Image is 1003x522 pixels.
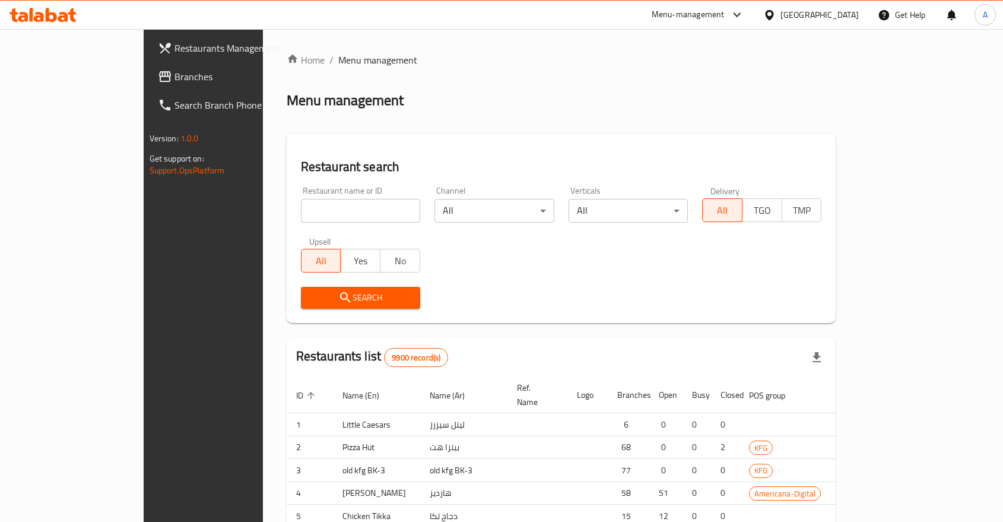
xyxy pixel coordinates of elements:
td: ليتل سيزرز [420,413,507,436]
span: Version: [150,131,179,146]
td: بيتزا هت [420,436,507,459]
span: Yes [345,252,376,270]
div: All [434,199,554,223]
span: A [983,8,988,21]
td: 0 [711,482,739,505]
li: / [329,53,334,67]
span: ID [296,388,319,403]
button: Search [301,287,420,309]
h2: Restaurants list [296,347,449,367]
span: Restaurants Management [174,41,301,55]
div: [GEOGRAPHIC_DATA] [780,8,859,21]
td: old kfg BK-3 [420,459,507,482]
span: Search Branch Phone [174,98,301,112]
button: Yes [340,249,380,273]
th: Branches [608,377,649,413]
td: Pizza Hut [333,436,420,459]
td: old kfg BK-3 [333,459,420,482]
span: TMP [787,202,817,219]
div: Menu-management [652,8,725,22]
span: TGO [747,202,777,219]
input: Search for restaurant name or ID.. [301,199,420,223]
span: KFG [750,441,772,455]
a: Restaurants Management [148,34,311,62]
button: TMP [782,198,822,222]
span: 1.0.0 [180,131,199,146]
th: Closed [711,377,739,413]
h2: Restaurant search [301,158,822,176]
td: 0 [649,413,683,436]
td: 0 [683,413,711,436]
span: KFG [750,464,772,477]
td: 51 [649,482,683,505]
th: Logo [567,377,608,413]
span: POS group [749,388,801,403]
th: Busy [683,377,711,413]
td: Little Caesars [333,413,420,436]
td: 58 [608,482,649,505]
span: All [707,202,738,219]
button: All [702,198,742,222]
label: Upsell [309,237,331,245]
a: Search Branch Phone [148,91,311,119]
td: هارديز [420,482,507,505]
button: All [301,249,341,273]
td: 6 [608,413,649,436]
div: Total records count [384,348,448,367]
span: Search [310,290,411,305]
label: Delivery [710,186,740,195]
td: [PERSON_NAME] [333,482,420,505]
span: Americana-Digital [750,487,820,501]
td: 0 [711,413,739,436]
td: 0 [683,482,711,505]
span: Branches [174,69,301,84]
button: No [380,249,420,273]
span: 9900 record(s) [385,352,447,363]
span: No [385,252,415,270]
span: Name (En) [342,388,395,403]
div: Export file [802,343,831,372]
td: 0 [649,459,683,482]
td: 0 [711,459,739,482]
div: All [569,199,688,223]
span: All [306,252,337,270]
span: Get support on: [150,151,204,166]
span: Ref. Name [517,381,553,409]
span: Menu management [338,53,417,67]
td: 2 [711,436,739,459]
h2: Menu management [287,91,404,110]
td: 0 [649,436,683,459]
td: 0 [683,459,711,482]
span: Name (Ar) [430,388,480,403]
th: Open [649,377,683,413]
td: 68 [608,436,649,459]
button: TGO [742,198,782,222]
td: 0 [683,436,711,459]
td: 77 [608,459,649,482]
nav: breadcrumb [287,53,836,67]
a: Branches [148,62,311,91]
a: Support.OpsPlatform [150,163,225,178]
